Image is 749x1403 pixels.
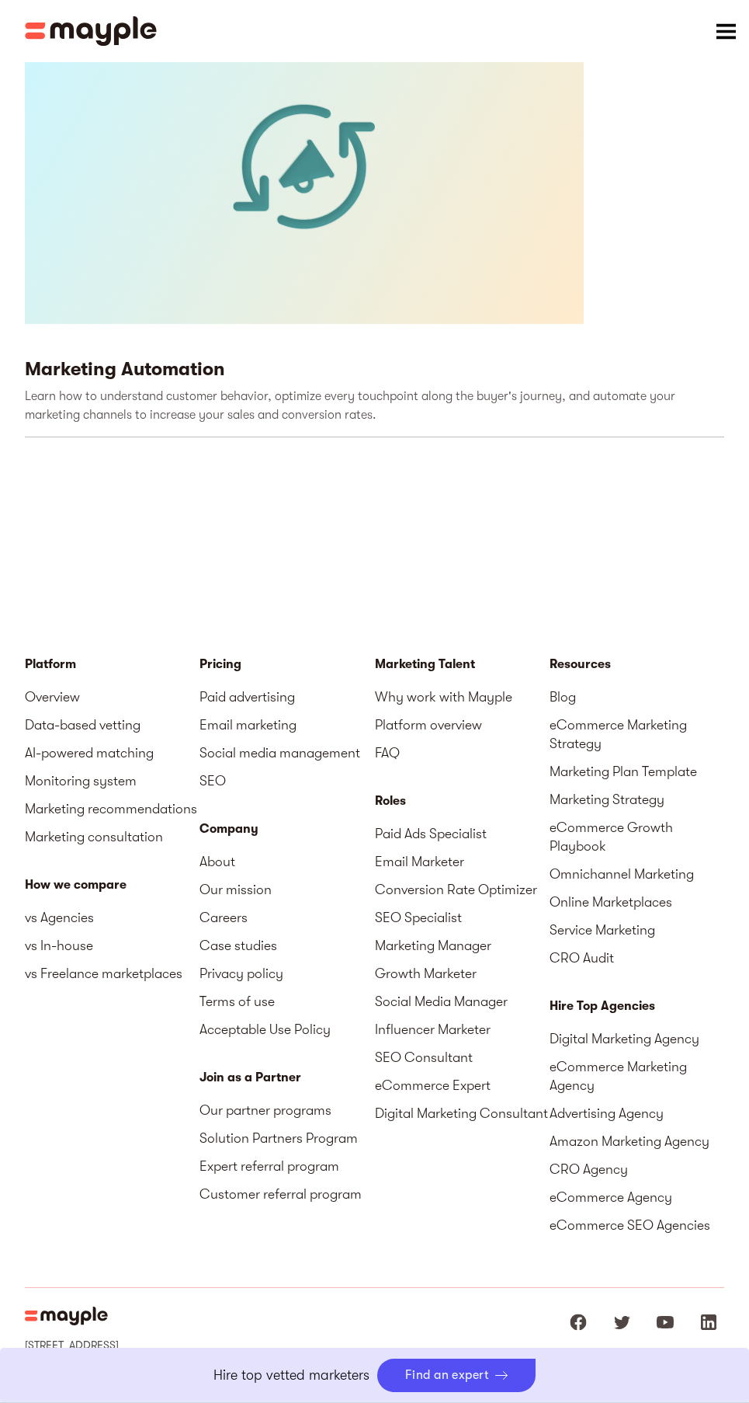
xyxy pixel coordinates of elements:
p: Learn how to understand customer behavior, optimize every touchpoint along the buyer's journey, a... [25,387,724,424]
img: Mayple logo [25,16,157,46]
div: Marketing Talent [375,655,550,674]
a: Marketing Strategy [550,785,724,813]
a: eCommerce Marketing Strategy [550,711,724,757]
div: Roles [375,792,550,810]
a: Social media management [199,739,374,767]
iframe: Chat Widget [470,1223,749,1403]
div: [STREET_ADDRESS] [US_STATE][GEOGRAPHIC_DATA] [PERSON_NAME][STREET_ADDRESS] [25,1338,272,1384]
div: Join as a Partner [199,1068,374,1087]
a: Pricing [199,655,374,674]
div: Resources [550,655,724,674]
div: menu [702,8,749,54]
a: Marketing recommendations [25,795,199,823]
a: vs Agencies [25,903,199,931]
a: Marketing Plan Template [550,757,724,785]
a: SEO [199,767,374,795]
a: Data-based vetting [25,711,199,739]
a: Paid advertising [199,683,374,711]
a: eCommerce Agency [550,1183,724,1211]
a: eCommerce SEO Agencies [550,1211,724,1239]
a: Terms of use [199,987,374,1015]
a: Marketing Manager [375,931,550,959]
a: FAQ [375,739,550,767]
a: Monitoring system [25,767,199,795]
h3: Marketing Automation [25,358,724,381]
a: Marketing AutomationLearn how to understand customer behavior, optimize every touchpoint along th... [25,343,724,424]
a: Overview [25,683,199,711]
a: eCommerce Marketing Agency [550,1053,724,1099]
a: Expert referral program [199,1152,374,1180]
a: Platform overview [375,711,550,739]
div: Hire Top Agencies [550,997,724,1015]
a: Case studies [199,931,374,959]
img: 5feb254609a3ad931b648cb2_Marketing%20Automation.png [25,9,584,324]
a: Digital Marketing Consultant [375,1099,550,1127]
a: SEO Consultant [375,1043,550,1071]
a: Acceptable Use Policy [199,1015,374,1043]
img: Mayple Logo [25,1307,108,1325]
a: home [25,16,157,46]
a: Digital Marketing Agency [550,1025,724,1053]
a: Paid Ads Specialist [375,820,550,848]
a: Privacy policy [199,959,374,987]
a: vs Freelance marketplaces [25,959,199,987]
a: SEO Specialist [375,903,550,931]
a: Online Marketplaces [550,888,724,916]
div: Company [199,820,374,838]
a: Omnichannel Marketing [550,860,724,888]
a: About [199,848,374,876]
a: Amazon Marketing Agency [550,1127,724,1155]
a: Careers [199,903,374,931]
a: CRO Agency [550,1155,724,1183]
a: Marketing consultation [25,823,199,851]
p: Hire top vetted marketers [213,1365,369,1386]
a: Growth Marketer [375,959,550,987]
a: CRO Audit [550,944,724,972]
div: How we compare [25,876,199,894]
a: Our mission [199,876,374,903]
a: eCommerce Expert [375,1071,550,1099]
a: Blog [550,683,724,711]
a: Customer referral program [199,1180,374,1208]
a: AI-powered matching [25,739,199,767]
a: Solution Partners Program [199,1124,374,1152]
a: Our partner programs [199,1096,374,1124]
a: Email Marketer [375,848,550,876]
a: Influencer Marketer [375,1015,550,1043]
a: Social Media Manager [375,987,550,1015]
a: eCommerce Growth Playbook [550,813,724,860]
div: Platform [25,655,199,674]
a: Why work with Mayple [375,683,550,711]
a: vs In-house [25,931,199,959]
a: Email marketing [199,711,374,739]
a: Advertising Agency [550,1099,724,1127]
div: Find an expert [405,1368,490,1383]
a: Service Marketing [550,916,724,944]
a: Conversion Rate Optimizer [375,876,550,903]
